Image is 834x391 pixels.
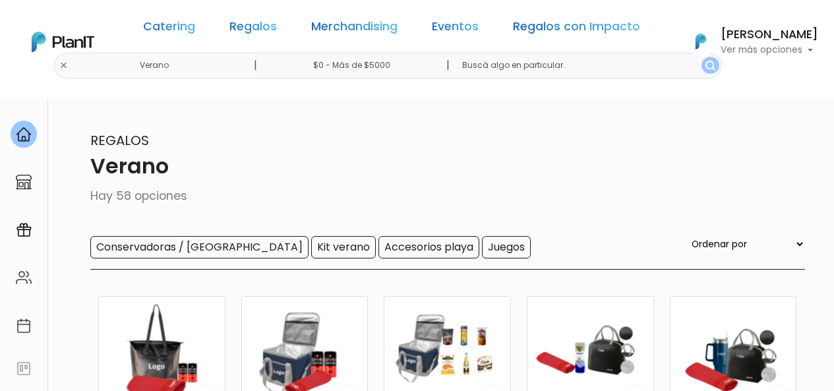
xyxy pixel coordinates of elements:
p: Regalos [30,131,805,150]
img: marketplace-4ceaa7011d94191e9ded77b95e3339b90024bf715f7c57f8cf31f2d8c509eaba.svg [16,174,32,190]
img: calendar-87d922413cdce8b2cf7b7f5f62616a5cf9e4887200fb71536465627b3292af00.svg [16,318,32,334]
h6: [PERSON_NAME] [721,29,818,41]
img: PlanIt Logo [32,32,94,52]
input: Buscá algo en particular.. [452,53,721,78]
p: Ver más opciones [721,45,818,55]
a: Merchandising [311,21,398,37]
input: Kit verano [311,236,376,258]
input: Juegos [482,236,531,258]
p: | [446,57,450,73]
a: Regalos con Impacto [513,21,640,37]
a: Eventos [432,21,479,37]
p: Verano [30,150,805,182]
a: Catering [143,21,195,37]
a: Regalos [229,21,277,37]
img: campaigns-02234683943229c281be62815700db0a1741e53638e28bf9629b52c665b00959.svg [16,222,32,238]
p: | [254,57,257,73]
button: PlanIt Logo [PERSON_NAME] Ver más opciones [678,24,818,59]
img: people-662611757002400ad9ed0e3c099ab2801c6687ba6c219adb57efc949bc21e19d.svg [16,270,32,286]
input: Conservadoras / [GEOGRAPHIC_DATA] [90,236,309,258]
p: Hay 58 opciones [30,187,805,204]
img: feedback-78b5a0c8f98aac82b08bfc38622c3050aee476f2c9584af64705fc4e61158814.svg [16,361,32,376]
img: close-6986928ebcb1d6c9903e3b54e860dbc4d054630f23adef3a32610726dff6a82b.svg [59,61,68,70]
img: home-e721727adea9d79c4d83392d1f703f7f8bce08238fde08b1acbfd93340b81755.svg [16,127,32,142]
img: search_button-432b6d5273f82d61273b3651a40e1bd1b912527efae98b1b7a1b2c0702e16a8d.svg [705,61,715,71]
img: PlanIt Logo [686,27,715,56]
input: Accesorios playa [378,236,479,258]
